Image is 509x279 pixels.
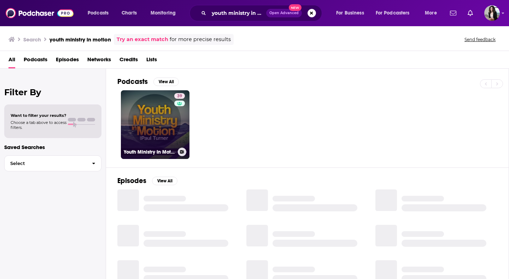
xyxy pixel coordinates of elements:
a: 39 [174,93,185,99]
button: open menu [146,7,185,19]
a: 39Youth Ministry In Motion [121,90,189,159]
h3: youth ministry in motion [49,36,111,43]
a: Credits [119,54,138,68]
span: for more precise results [170,35,231,44]
span: More [425,8,437,18]
h3: Search [23,36,41,43]
span: 39 [177,93,182,100]
button: Open AdvancedNew [266,9,302,17]
button: View All [152,177,177,185]
a: Episodes [56,54,79,68]
input: Search podcasts, credits, & more... [209,7,266,19]
img: Podchaser - Follow, Share and Rate Podcasts [6,6,74,20]
p: Saved Searches [4,144,101,150]
button: open menu [371,7,420,19]
button: View All [153,78,179,86]
a: Charts [117,7,141,19]
span: Logged in as ElizabethCole [484,5,500,21]
button: open menu [420,7,446,19]
a: EpisodesView All [117,176,177,185]
a: Networks [87,54,111,68]
a: Podcasts [24,54,47,68]
button: open menu [331,7,373,19]
h3: Youth Ministry In Motion [124,149,175,155]
div: Search podcasts, credits, & more... [196,5,329,21]
span: Want to filter your results? [11,113,66,118]
span: Choose a tab above to access filters. [11,120,66,130]
span: Charts [122,8,137,18]
button: open menu [83,7,118,19]
h2: Episodes [117,176,146,185]
span: Open Advanced [269,11,299,15]
span: Monitoring [151,8,176,18]
a: Lists [146,54,157,68]
h2: Filter By [4,87,101,97]
span: For Podcasters [376,8,410,18]
span: New [289,4,302,11]
button: Show profile menu [484,5,500,21]
button: Select [4,155,101,171]
a: Try an exact match [117,35,168,44]
span: Podcasts [88,8,109,18]
a: PodcastsView All [117,77,179,86]
a: All [8,54,15,68]
button: Send feedback [462,36,498,42]
a: Show notifications dropdown [447,7,459,19]
img: User Profile [484,5,500,21]
h2: Podcasts [117,77,148,86]
span: For Business [336,8,364,18]
span: Select [5,161,86,166]
a: Show notifications dropdown [465,7,476,19]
